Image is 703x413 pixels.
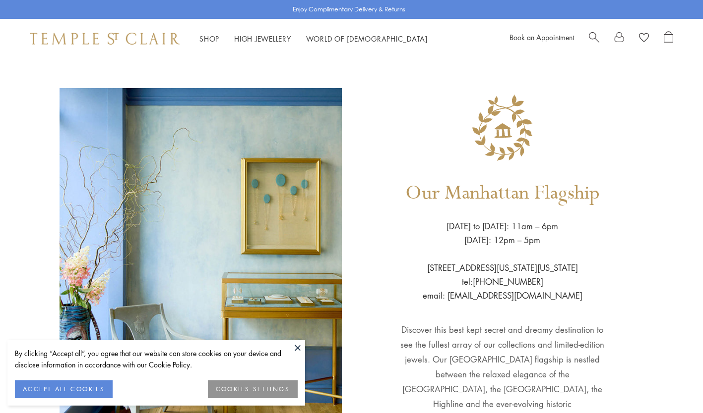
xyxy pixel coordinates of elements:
iframe: Gorgias live chat messenger [653,366,693,403]
a: Search [589,31,599,46]
p: Enjoy Complimentary Delivery & Returns [293,4,405,14]
a: ShopShop [199,34,219,44]
a: View Wishlist [639,31,649,46]
a: High JewelleryHigh Jewellery [234,34,291,44]
a: Open Shopping Bag [664,31,673,46]
button: COOKIES SETTINGS [208,380,298,398]
a: World of [DEMOGRAPHIC_DATA]World of [DEMOGRAPHIC_DATA] [306,34,428,44]
img: Temple St. Clair [30,33,180,45]
div: By clicking “Accept all”, you agree that our website can store cookies on your device and disclos... [15,348,298,370]
nav: Main navigation [199,33,428,45]
p: [STREET_ADDRESS][US_STATE][US_STATE] tel:[PHONE_NUMBER] email: [EMAIL_ADDRESS][DOMAIN_NAME] [423,247,582,303]
p: [DATE] to [DATE]: 11am – 6pm [DATE]: 12pm – 5pm [447,219,558,247]
button: ACCEPT ALL COOKIES [15,380,113,398]
a: Book an Appointment [510,32,574,42]
h1: Our Manhattan Flagship [405,167,600,219]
